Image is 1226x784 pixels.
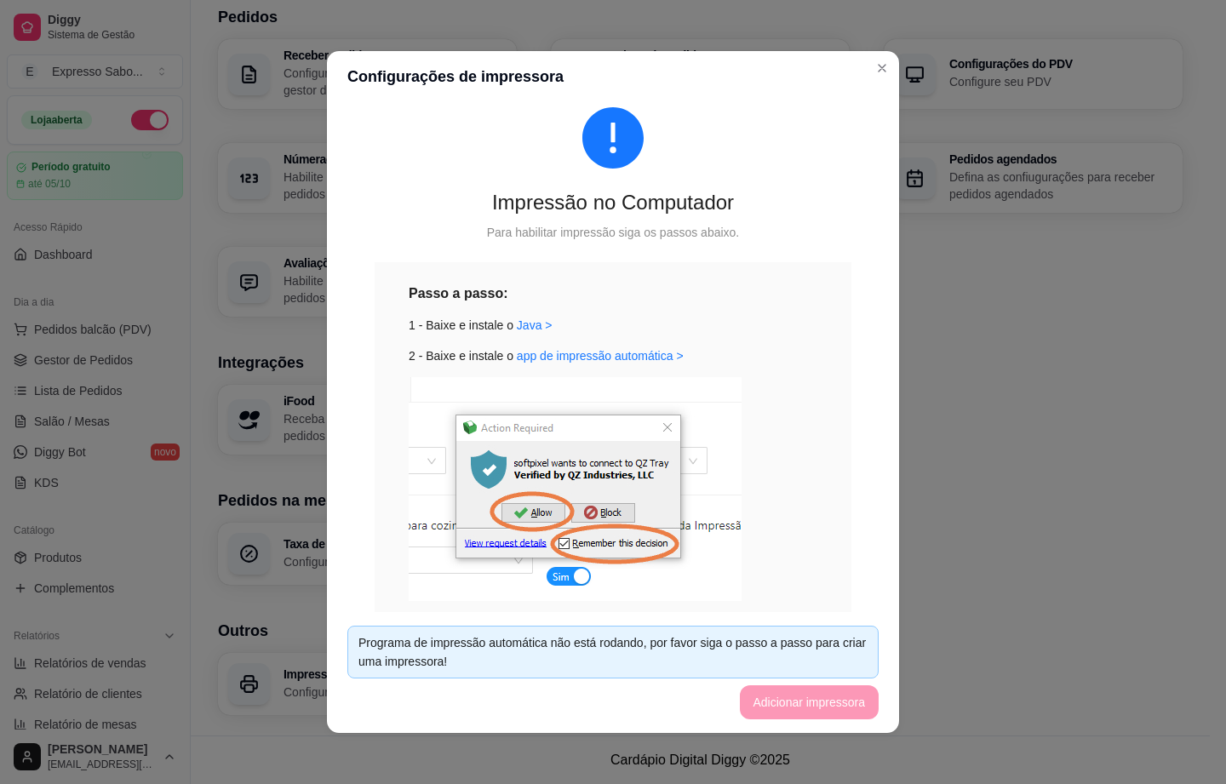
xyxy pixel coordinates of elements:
[375,189,851,216] div: Impressão no Computador
[409,346,817,365] div: 2 - Baixe e instale o
[868,54,896,82] button: Close
[327,51,899,102] header: Configurações de impressora
[409,316,817,335] div: 1 - Baixe e instale o
[409,377,742,601] img: exemplo
[409,286,508,300] strong: Passo a passo:
[517,318,553,332] a: Java >
[582,107,644,169] span: exclamation-circle
[375,223,851,242] div: Para habilitar impressão siga os passos abaixo.
[358,633,868,671] div: Programa de impressão automática não está rodando, por favor siga o passo a passo para criar uma ...
[517,349,684,363] a: app de impressão automática >
[409,377,817,638] div: 3 - Pressione allow e remember this decision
